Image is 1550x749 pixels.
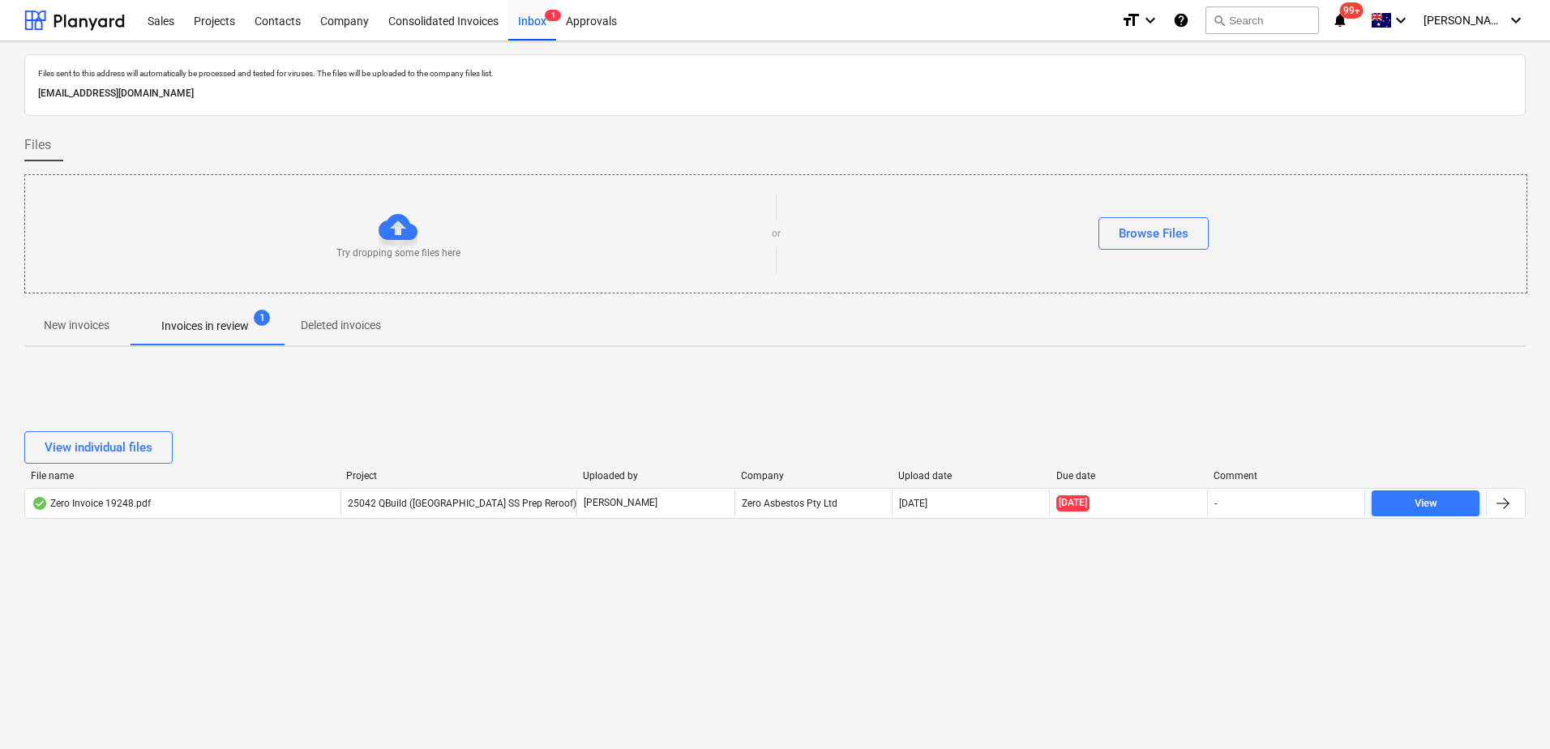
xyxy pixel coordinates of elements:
[1506,11,1526,30] i: keyboard_arrow_down
[301,317,381,334] p: Deleted invoices
[24,174,1527,293] div: Try dropping some files hereorBrowse Files
[583,470,728,481] div: Uploaded by
[1415,494,1437,513] div: View
[1056,470,1201,481] div: Due date
[24,135,51,155] span: Files
[1173,11,1189,30] i: Knowledge base
[1056,495,1090,511] span: [DATE]
[1340,2,1364,19] span: 99+
[1213,14,1226,27] span: search
[32,497,48,510] div: OCR finished
[45,437,152,458] div: View individual files
[1205,6,1319,34] button: Search
[336,246,460,260] p: Try dropping some files here
[545,10,561,21] span: 1
[1424,14,1505,27] span: [PERSON_NAME]
[1372,490,1479,516] button: View
[1141,11,1160,30] i: keyboard_arrow_down
[1119,223,1188,244] div: Browse Files
[898,470,1043,481] div: Upload date
[44,317,109,334] p: New invoices
[741,470,886,481] div: Company
[348,498,576,509] span: 25042 QBuild (Sunshine Beach SS Prep Reroof)
[1332,11,1348,30] i: notifications
[1098,217,1209,250] button: Browse Files
[38,85,1512,102] p: [EMAIL_ADDRESS][DOMAIN_NAME]
[772,227,781,241] p: or
[161,318,249,335] p: Invoices in review
[584,496,657,510] p: [PERSON_NAME]
[1121,11,1141,30] i: format_size
[1214,498,1217,509] div: -
[254,310,270,326] span: 1
[38,68,1512,79] p: Files sent to this address will automatically be processed and tested for viruses. The files will...
[1391,11,1411,30] i: keyboard_arrow_down
[1214,470,1359,481] div: Comment
[899,498,927,509] div: [DATE]
[24,431,173,464] button: View individual files
[346,470,570,481] div: Project
[734,490,892,516] div: Zero Asbestos Pty Ltd
[1469,671,1550,749] iframe: Chat Widget
[32,497,151,510] div: Zero Invoice 19248.pdf
[31,470,333,481] div: File name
